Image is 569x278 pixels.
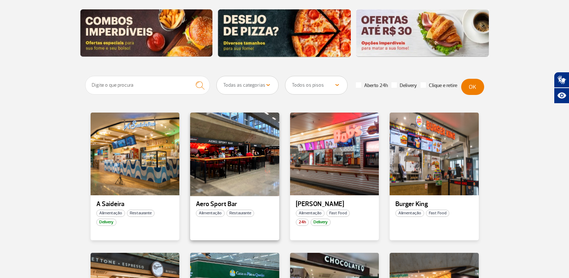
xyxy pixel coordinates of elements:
span: Alimentação [395,210,424,217]
span: Delivery [311,219,331,226]
span: Alimentação [296,210,325,217]
span: Restaurante [226,210,254,217]
label: Delivery [391,82,417,89]
label: Clique e retire [421,82,457,89]
p: A Saideira [96,201,174,208]
button: Abrir recursos assistivos. [554,88,569,104]
p: Aero Sport Bar [196,201,274,208]
span: Restaurante [127,210,155,217]
input: Digite o que procura [85,76,210,95]
div: Plugin de acessibilidade da Hand Talk. [554,72,569,104]
span: Fast Food [326,210,350,217]
span: Alimentação [196,210,225,217]
span: Alimentação [96,210,125,217]
button: Abrir tradutor de língua de sinais. [554,72,569,88]
p: Burger King [395,201,473,208]
p: [PERSON_NAME] [296,201,373,208]
span: Fast Food [426,210,449,217]
button: OK [461,79,484,95]
label: Aberto 24h [356,82,388,89]
span: Delivery [96,219,116,226]
span: 24h [296,219,309,226]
